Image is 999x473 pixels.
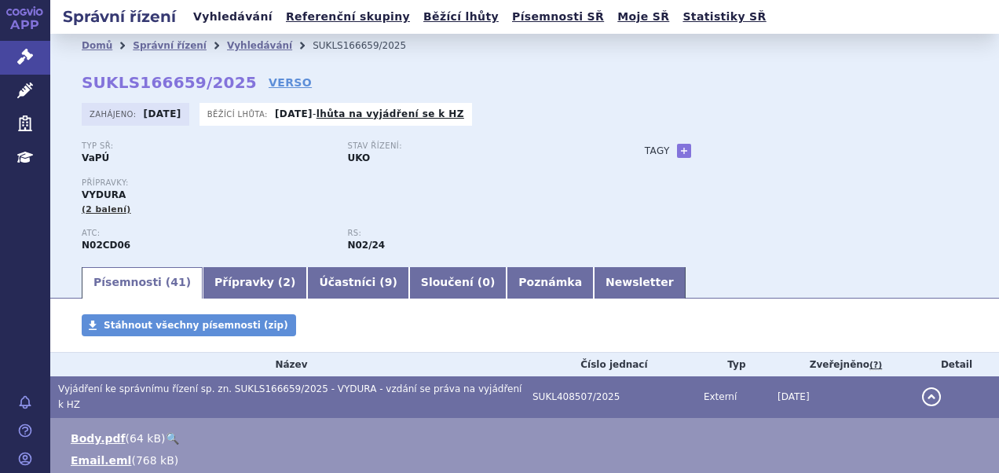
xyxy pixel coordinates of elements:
[347,240,385,251] strong: rimegepant
[696,353,770,376] th: Typ
[82,141,331,151] p: Typ SŘ:
[58,383,521,410] span: Vyjádření ke správnímu řízení sp. zn. SUKLS166659/2025 - VYDURA - vzdání se práva na vyjádření k HZ
[914,353,999,376] th: Detail
[90,108,139,120] span: Zahájeno:
[82,40,112,51] a: Domů
[130,432,161,445] span: 64 kB
[525,376,696,418] td: SUKL408507/2025
[594,267,686,299] a: Newsletter
[677,144,691,158] a: +
[869,360,882,371] abbr: (?)
[71,453,983,468] li: ( )
[347,152,370,163] strong: UKO
[104,320,288,331] span: Stáhnout všechny písemnosti (zip)
[82,152,109,163] strong: VaPÚ
[188,6,277,27] a: Vyhledávání
[525,353,696,376] th: Číslo jednací
[770,353,914,376] th: Zveřejněno
[419,6,503,27] a: Běžící lhůty
[227,40,292,51] a: Vyhledávání
[922,387,941,406] button: detail
[313,34,426,57] li: SUKLS166659/2025
[482,276,490,288] span: 0
[281,6,415,27] a: Referenční skupiny
[82,240,130,251] strong: RIMEGEPANT
[678,6,770,27] a: Statistiky SŘ
[613,6,674,27] a: Moje SŘ
[133,40,207,51] a: Správní řízení
[307,267,408,299] a: Účastníci (9)
[347,141,597,151] p: Stav řízení:
[82,189,126,200] span: VYDURA
[144,108,181,119] strong: [DATE]
[71,431,983,446] li: ( )
[50,353,525,376] th: Název
[645,141,670,160] h3: Tagy
[385,276,393,288] span: 9
[82,204,131,214] span: (2 balení)
[770,376,914,418] td: [DATE]
[71,454,131,467] a: Email.eml
[275,108,313,119] strong: [DATE]
[409,267,507,299] a: Sloučení (0)
[275,108,464,120] p: -
[82,73,257,92] strong: SUKLS166659/2025
[71,432,126,445] a: Body.pdf
[203,267,307,299] a: Přípravky (2)
[207,108,271,120] span: Běžící lhůta:
[82,229,331,238] p: ATC:
[317,108,464,119] a: lhůta na vyjádření se k HZ
[50,5,188,27] h2: Správní řízení
[82,178,613,188] p: Přípravky:
[507,6,609,27] a: Písemnosti SŘ
[347,229,597,238] p: RS:
[283,276,291,288] span: 2
[704,391,737,402] span: Externí
[82,267,203,299] a: Písemnosti (41)
[507,267,594,299] a: Poznámka
[82,314,296,336] a: Stáhnout všechny písemnosti (zip)
[166,432,179,445] a: 🔍
[136,454,174,467] span: 768 kB
[170,276,185,288] span: 41
[269,75,312,90] a: VERSO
